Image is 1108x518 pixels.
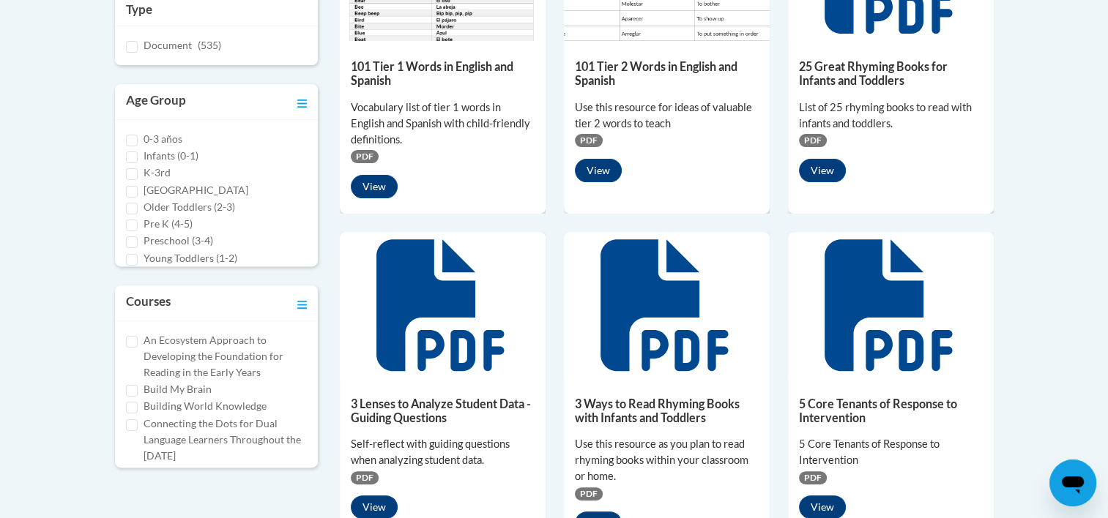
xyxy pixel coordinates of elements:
span: Document [144,39,192,51]
span: (535) [198,39,221,51]
span: PDF [799,134,827,147]
h5: 3 Ways to Read Rhyming Books with Infants and Toddlers [575,397,759,425]
div: List of 25 rhyming books to read with infants and toddlers. [799,100,983,132]
label: Build My Brain [144,381,212,397]
label: Connecting the Dots for Dual Language Learners Throughout the [DATE] [144,416,308,464]
div: Self-reflect with guiding questions when analyzing student data. [351,436,535,468]
span: PDF [575,134,603,147]
label: 0-3 años [144,131,182,147]
h5: 101 Tier 2 Words in English and Spanish [575,59,759,88]
label: [GEOGRAPHIC_DATA] [144,182,248,198]
label: Young Toddlers (1-2) [144,250,237,266]
button: View [799,159,846,182]
label: Cox Campus Structured Literacy Certificate Exam [144,465,308,497]
h5: 25 Great Rhyming Books for Infants and Toddlers [799,59,983,88]
a: Toggle collapse [297,91,307,112]
label: Preschool (3-4) [144,233,213,249]
label: Pre K (4-5) [144,216,193,232]
label: Infants (0-1) [144,148,198,164]
label: Older Toddlers (2-3) [144,199,235,215]
span: PDF [351,471,379,484]
label: K-3rd [144,165,171,181]
label: An Ecosystem Approach to Developing the Foundation for Reading in the Early Years [144,332,308,380]
div: Use this resource as you plan to read rhyming books within your classroom or home. [575,436,759,484]
button: View [575,159,622,182]
label: Building World Knowledge [144,398,267,414]
div: 5 Core Tenants of Response to Intervention [799,436,983,468]
h3: Age Group [126,91,186,112]
button: View [351,175,398,198]
h5: 5 Core Tenants of Response to Intervention [799,397,983,425]
div: Vocabulary list of tier 1 words in English and Spanish with child-friendly definitions. [351,100,535,148]
span: PDF [575,487,603,500]
h5: 3 Lenses to Analyze Student Data - Guiding Questions [351,397,535,425]
div: Use this resource for ideas of valuable tier 2 words to teach [575,100,759,132]
h3: Type [126,1,308,18]
span: PDF [799,471,827,484]
h5: 101 Tier 1 Words in English and Spanish [351,59,535,88]
h3: Courses [126,293,171,313]
iframe: Button to launch messaging window [1049,459,1096,506]
span: PDF [351,150,379,163]
a: Toggle collapse [297,293,307,313]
